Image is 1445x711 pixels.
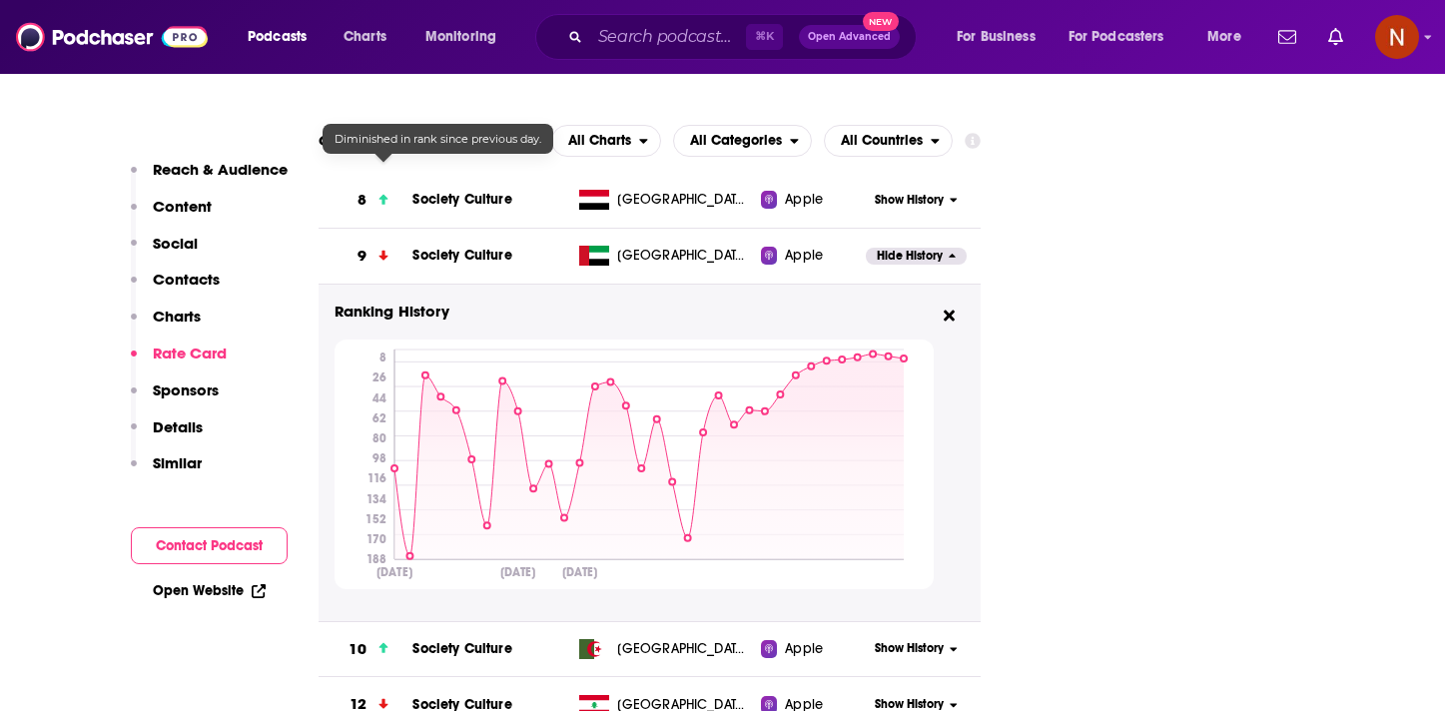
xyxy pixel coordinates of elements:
button: open menu [673,125,812,157]
button: open menu [824,125,953,157]
button: Show profile menu [1375,15,1419,59]
button: Content [131,197,212,234]
span: Podcasts [248,23,307,51]
button: Show History [866,192,966,209]
input: Search podcasts, credits, & more... [590,21,746,53]
tspan: 152 [364,511,385,525]
span: All Countries [841,134,923,148]
button: Show History [866,640,966,657]
tspan: 116 [366,471,385,485]
a: Apple [761,190,866,210]
h2: Charts [319,131,366,150]
a: [GEOGRAPHIC_DATA] [571,246,761,266]
button: Rate Card [131,344,227,380]
tspan: 44 [371,390,385,404]
h2: Categories [673,125,812,157]
tspan: [DATE] [376,564,412,579]
p: Content [153,197,212,216]
span: Apple [785,246,823,266]
tspan: 8 [378,351,385,364]
span: Hide History [877,248,943,265]
h3: 8 [358,189,366,212]
span: Show History [875,192,944,209]
tspan: 26 [371,370,385,384]
button: open menu [943,21,1061,53]
button: Contact Podcast [131,527,288,564]
button: Open AdvancedNew [799,25,900,49]
h3: 10 [349,638,366,661]
a: 9 [319,229,413,284]
p: Similar [153,453,202,472]
tspan: 188 [365,552,385,566]
span: New [863,12,899,31]
a: Charts [331,21,398,53]
button: Reach & Audience [131,160,288,197]
button: open menu [411,21,522,53]
tspan: 80 [371,430,385,444]
span: For Business [957,23,1036,51]
h2: Countries [824,125,953,157]
a: Society Culture [412,247,511,264]
a: [GEOGRAPHIC_DATA] [571,639,761,659]
a: Apple [761,246,866,266]
span: Monitoring [425,23,496,51]
p: Details [153,417,203,436]
span: All Charts [568,134,631,148]
button: Charts [131,307,201,344]
p: Contacts [153,270,220,289]
a: Show notifications dropdown [1320,20,1351,54]
button: Hide History [866,248,966,265]
button: Similar [131,453,202,490]
a: 8 [319,173,413,228]
button: Sponsors [131,380,219,417]
span: Charts [344,23,386,51]
span: For Podcasters [1069,23,1164,51]
span: Algeria [617,639,747,659]
span: More [1207,23,1241,51]
p: Social [153,234,198,253]
a: 10 [319,622,413,677]
span: Apple [785,639,823,659]
button: open menu [551,125,661,157]
p: Reach & Audience [153,160,288,179]
tspan: 134 [365,491,385,505]
div: Diminished in rank since previous day. [323,124,553,154]
span: Logged in as AdelNBM [1375,15,1419,59]
span: United Arab Emirates [617,246,747,266]
tspan: [DATE] [561,564,597,579]
button: Social [131,234,198,271]
tspan: 62 [371,410,385,424]
button: open menu [234,21,333,53]
tspan: [DATE] [499,564,535,579]
p: Sponsors [153,380,219,399]
img: Podchaser - Follow, Share and Rate Podcasts [16,18,208,56]
a: Society Culture [412,191,511,208]
tspan: 170 [365,532,385,546]
img: User Profile [1375,15,1419,59]
a: Show notifications dropdown [1270,20,1304,54]
button: Details [131,417,203,454]
span: Yemen [617,190,747,210]
p: Charts [153,307,201,326]
span: All Categories [690,134,782,148]
h3: 9 [358,245,366,268]
a: [GEOGRAPHIC_DATA] [571,190,761,210]
span: Apple [785,190,823,210]
div: Search podcasts, credits, & more... [554,14,936,60]
button: Contacts [131,270,220,307]
span: Show History [875,640,944,657]
button: open menu [1056,21,1193,53]
a: Apple [761,639,866,659]
button: open menu [1193,21,1266,53]
tspan: 98 [371,451,385,465]
span: Open Advanced [808,32,891,42]
a: Open Website [153,582,266,599]
h2: Platforms [551,125,661,157]
h3: Ranking History [335,301,934,324]
span: ⌘ K [746,24,783,50]
a: Society Culture [412,640,511,657]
